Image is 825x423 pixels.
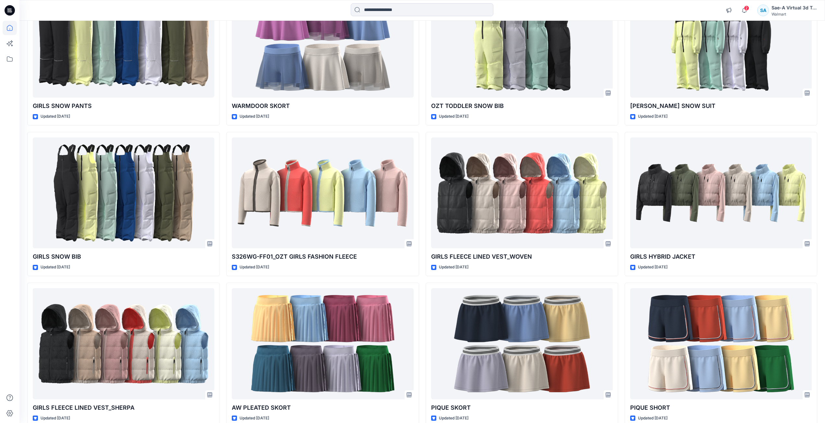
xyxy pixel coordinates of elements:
p: Updated [DATE] [240,264,269,271]
p: PIQUE SHORT [630,403,812,412]
span: 2 [744,6,749,11]
a: PIQUE SHORT [630,288,812,399]
a: AW PLEATED SKORT [232,288,413,399]
a: GIRLS FLEECE LINED VEST_SHERPA [33,288,214,399]
p: Updated [DATE] [638,415,667,422]
p: Updated [DATE] [41,264,70,271]
p: GIRLS SNOW PANTS [33,101,214,111]
a: GIRLS FLEECE LINED VEST_WOVEN [431,137,613,249]
p: PIQUE SKORT [431,403,613,412]
a: GIRLS SNOW BIB [33,137,214,249]
p: [PERSON_NAME] SNOW SUIT [630,101,812,111]
p: WARMDOOR SKORT [232,101,413,111]
p: AW PLEATED SKORT [232,403,413,412]
a: S326WG-FF01_OZT GIRLS FASHION FLEECE [232,137,413,249]
p: Updated [DATE] [240,113,269,120]
a: PIQUE SKORT [431,288,613,399]
p: GIRLS FLEECE LINED VEST_WOVEN [431,252,613,261]
div: Sae-A Virtual 3d Team [772,4,817,12]
p: GIRLS HYBRID JACKET [630,252,812,261]
p: Updated [DATE] [41,415,70,422]
a: GIRLS HYBRID JACKET [630,137,812,249]
p: Updated [DATE] [638,264,667,271]
p: Updated [DATE] [41,113,70,120]
p: GIRLS FLEECE LINED VEST_SHERPA [33,403,214,412]
p: GIRLS SNOW BIB [33,252,214,261]
p: Updated [DATE] [439,264,468,271]
div: SA [757,5,769,16]
p: S326WG-FF01_OZT GIRLS FASHION FLEECE [232,252,413,261]
p: Updated [DATE] [638,113,667,120]
p: Updated [DATE] [439,113,468,120]
div: Walmart [772,12,817,17]
p: Updated [DATE] [240,415,269,422]
p: OZT TODDLER SNOW BIB [431,101,613,111]
p: Updated [DATE] [439,415,468,422]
